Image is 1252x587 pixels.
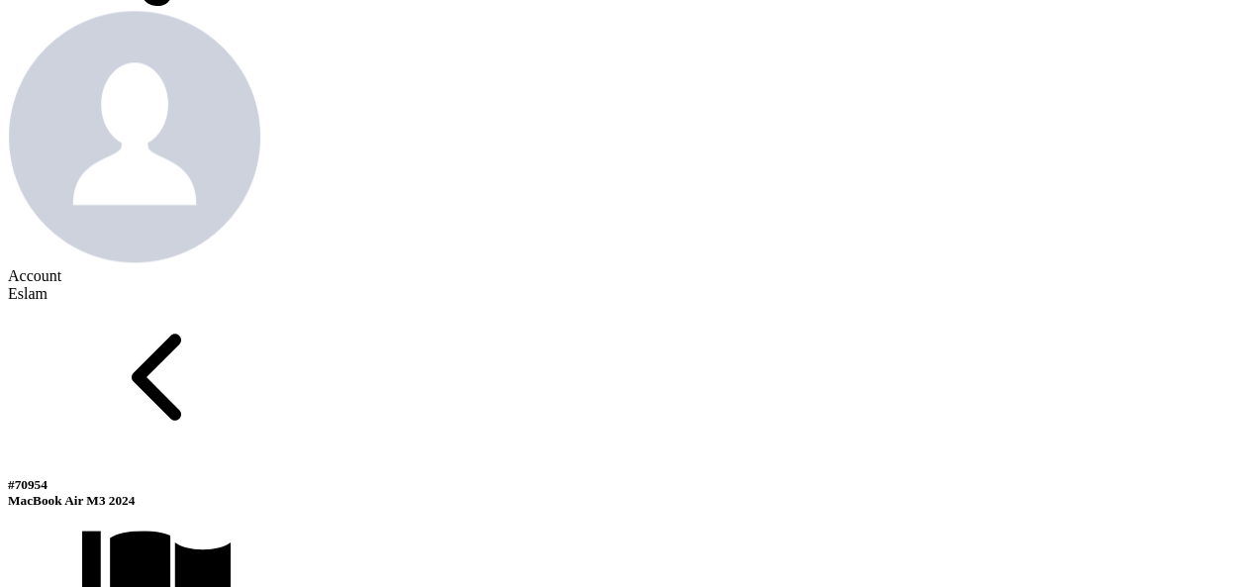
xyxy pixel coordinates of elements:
[8,267,1244,285] div: Account
[8,493,135,508] span: MacBook Air M3 2024
[8,285,1244,303] div: Eslam
[8,10,261,263] img: profile_test.png
[8,477,1244,509] h5: MacBook Air M3 2024
[8,477,1244,493] div: #70954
